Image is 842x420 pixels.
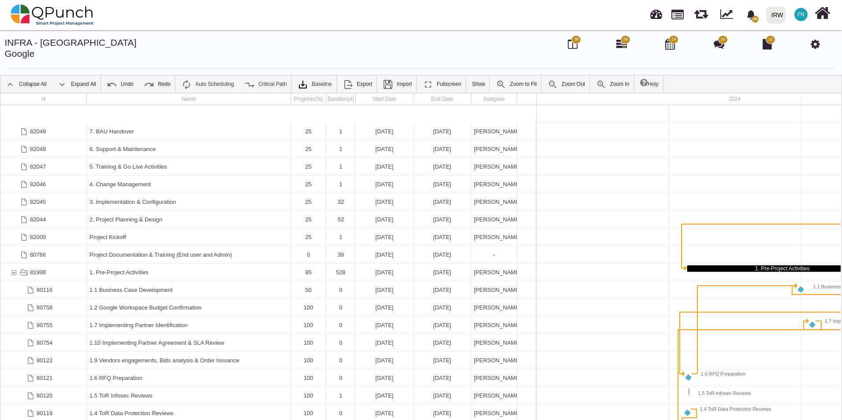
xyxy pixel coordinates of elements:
[356,281,414,298] div: 01-01-2025
[87,93,291,105] div: Name
[0,193,536,211] div: Task: 3. Implementation & Configuration Start date: 11-08-2025 End date: 11-09-2025
[181,79,192,90] img: ic_auto_scheduling_24.ade0d5b.png
[356,140,414,158] div: 15-09-2025
[0,140,87,158] div: 82048
[414,334,471,351] div: 27-07-2025
[30,193,46,210] div: 82045
[414,317,471,334] div: 02-02-2025
[0,123,536,140] div: Task: 7. BAU Handover Start date: 22-09-2025 End date: 22-09-2025
[358,211,410,228] div: [DATE]
[616,42,627,49] a: 39
[294,334,323,351] div: 100
[474,246,514,263] div: -
[789,0,813,29] a: FN
[298,79,308,90] img: klXqkY5+JZAPre7YVMJ69SE9vgHW7RkaA9STpDBCRd8F60lk8AdY5g6cgTfGkm3cV0d3FrcCHw7UyPBLKa18SAFZQOCAmAAAA...
[0,264,87,281] div: 81998
[87,193,291,210] div: 3. Implementation & Configuration
[358,176,410,193] div: [DATE]
[543,75,589,93] a: Zoom Out
[496,79,507,90] img: ic_zoom_to_fit_24.130db0b.png
[771,7,783,23] div: IRW
[358,299,410,316] div: [DATE]
[87,123,291,140] div: 7. BAU Handover
[474,264,514,281] div: [PERSON_NAME],[PERSON_NAME],[PERSON_NAME],
[291,352,326,369] div: 100
[294,317,323,334] div: 100
[326,369,356,387] div: 0
[358,123,410,140] div: [DATE]
[89,211,288,228] div: 2. Project Planning & Design
[474,228,514,246] div: [PERSON_NAME]
[326,299,356,316] div: 0
[356,334,414,351] div: 27-07-2025
[37,352,52,369] div: 80122
[467,75,489,93] a: Show
[326,176,356,193] div: 1
[326,352,356,369] div: 0
[87,211,291,228] div: 2. Project Planning & Design
[89,123,288,140] div: 7. BAU Handover
[471,281,517,298] div: Francis Ndichu
[329,246,353,263] div: 39
[0,369,536,387] div: Task: 1.6 RFQ Preparation Start date: 25-02-2024 End date: 25-02-2024
[746,10,756,19] svg: bell fill
[11,2,94,28] img: qpunch-sp.fa6292f.png
[326,334,356,351] div: 0
[471,352,517,369] div: Francis Ndichu
[0,211,536,228] div: Task: 2. Project Planning & Design Start date: 01-07-2025 End date: 21-08-2025
[471,211,517,228] div: Francis Ndichu,Aamar Qayum,
[689,388,689,395] div: Task: 1.5 ToR Infosec Reviews Start date: 25-02-2024 End date: 25-02-2024
[291,264,326,281] div: 95
[474,299,514,316] div: [PERSON_NAME],[PERSON_NAME],[PERSON_NAME],
[240,75,291,93] a: Critical Path
[291,246,326,263] div: 0
[358,281,410,298] div: [DATE]
[89,299,288,316] div: 1.2 Google Workspace Budget Confirmation
[0,176,536,193] div: Task: 4. Change Management Start date: 25-08-2025 End date: 25-08-2025
[291,387,326,404] div: 100
[30,264,46,281] div: 81998
[0,123,87,140] div: 82049
[694,4,708,19] span: Releases
[291,299,326,316] div: 100
[378,75,416,93] a: Import
[5,79,15,90] img: ic_collapse_all_24.42ac041.png
[0,246,87,263] div: 80766
[418,75,466,93] a: Fullscreen
[414,176,471,193] div: 25-08-2025
[356,317,414,334] div: 02-02-2025
[471,193,517,210] div: Francis Ndichu,Aamar Qayum,
[30,176,46,193] div: 82046
[52,75,101,93] a: Expand All
[414,281,471,298] div: 01-01-2025
[87,317,291,334] div: 1.7 Implementing Partner Identification
[5,37,137,59] a: INFRA - [GEOGRAPHIC_DATA] Google
[794,8,808,21] span: Francis Ndichu
[474,211,514,228] div: [PERSON_NAME],[PERSON_NAME],
[294,228,323,246] div: 25
[30,246,46,263] div: 80766
[416,211,468,228] div: [DATE]
[471,176,517,193] div: Francis Ndichu,Aamar Qayum,
[294,352,323,369] div: 100
[414,228,471,246] div: 19-08-2025
[89,228,288,246] div: Project Kickoff
[471,228,517,246] div: Francis Ndichu
[329,211,353,228] div: 52
[356,176,414,193] div: 25-08-2025
[37,281,52,298] div: 80116
[294,264,323,281] div: 95
[326,228,356,246] div: 1
[87,228,291,246] div: Project Kickoff
[294,211,323,228] div: 25
[291,334,326,351] div: 100
[89,158,288,175] div: 5. Training & Go Live Activities
[329,193,353,210] div: 32
[87,158,291,175] div: 5. Training & Go Live Activities
[177,75,238,93] a: Auto Scheduling
[0,140,536,158] div: Task: 6. Support & Maintenance Start date: 15-09-2025 End date: 15-09-2025
[30,123,46,140] div: 82049
[416,334,468,351] div: [DATE]
[474,176,514,193] div: [PERSON_NAME],[PERSON_NAME],
[291,369,326,387] div: 100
